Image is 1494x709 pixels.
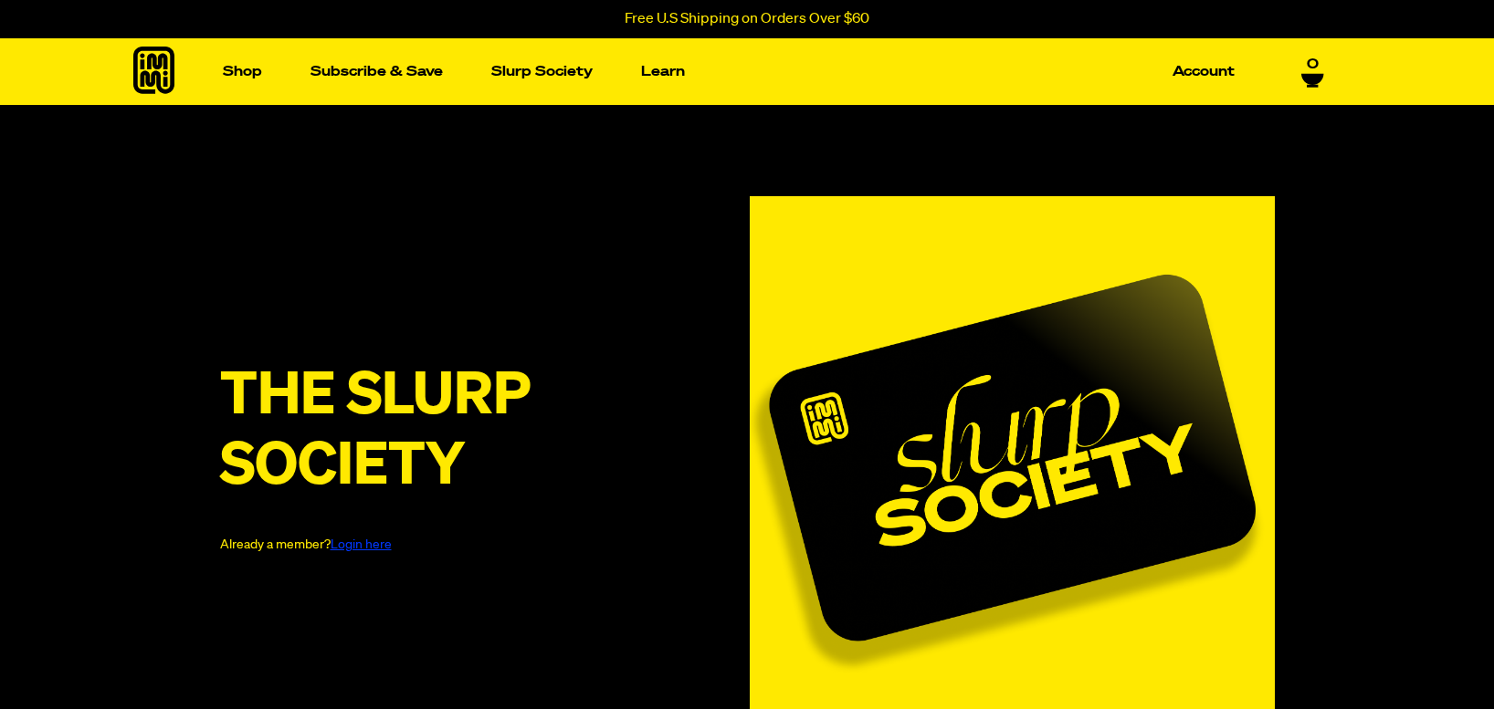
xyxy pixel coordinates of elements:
h2: The Slurp Society [220,362,658,503]
a: Subscribe & Save [303,57,450,86]
a: 0 [1301,57,1324,88]
span: 0 [1307,57,1319,73]
a: Slurp Society [484,57,600,86]
nav: Main navigation [216,38,1242,105]
a: Learn [634,57,692,86]
a: Login here [331,538,392,551]
a: Account [1165,57,1242,86]
a: Shop [216,57,269,86]
p: Already a member? [220,535,658,555]
p: Free U.S Shipping on Orders Over $60 [625,11,869,27]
